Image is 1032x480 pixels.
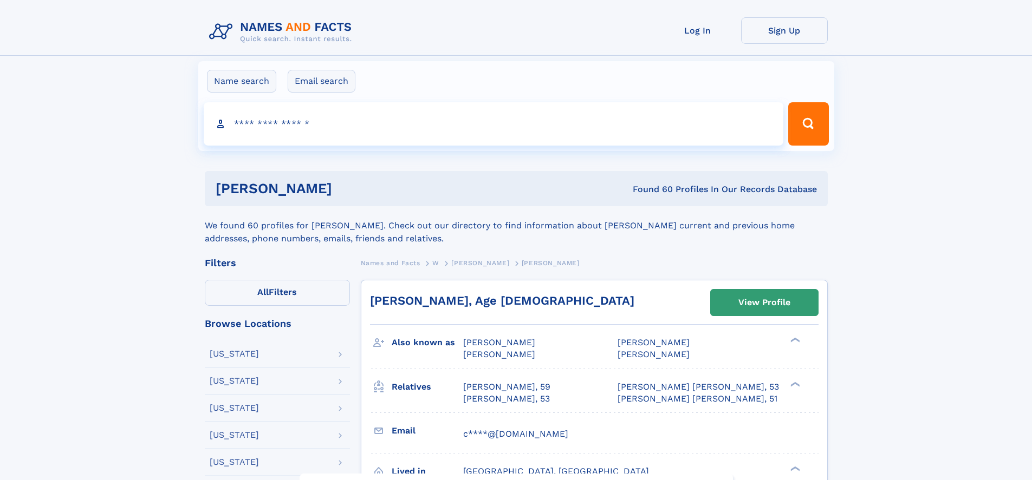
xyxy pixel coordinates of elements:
div: [US_STATE] [210,404,259,412]
a: Names and Facts [361,256,420,269]
div: [US_STATE] [210,431,259,439]
div: [US_STATE] [210,458,259,466]
span: [PERSON_NAME] [522,259,580,267]
span: W [432,259,439,267]
div: View Profile [738,290,790,315]
span: [PERSON_NAME] [451,259,509,267]
a: [PERSON_NAME], 53 [463,393,550,405]
div: Browse Locations [205,319,350,328]
a: Sign Up [741,17,828,44]
h3: Also known as [392,333,463,352]
a: [PERSON_NAME] [451,256,509,269]
a: [PERSON_NAME] [PERSON_NAME], 53 [618,381,779,393]
div: ❯ [788,380,801,387]
a: [PERSON_NAME] [PERSON_NAME], 51 [618,393,777,405]
div: [US_STATE] [210,350,259,358]
span: All [257,287,269,297]
div: [US_STATE] [210,377,259,385]
div: Filters [205,258,350,268]
input: search input [204,102,784,146]
div: ❯ [788,337,801,344]
div: Found 60 Profiles In Our Records Database [482,183,817,195]
a: W [432,256,439,269]
label: Email search [288,70,355,93]
button: Search Button [788,102,828,146]
div: We found 60 profiles for [PERSON_NAME]. Check out our directory to find information about [PERSON... [205,206,828,245]
label: Filters [205,280,350,306]
a: [PERSON_NAME], 59 [463,381,550,393]
label: Name search [207,70,276,93]
h1: [PERSON_NAME] [216,182,483,195]
span: [PERSON_NAME] [463,349,535,359]
img: Logo Names and Facts [205,17,361,47]
h3: Email [392,422,463,440]
a: [PERSON_NAME], Age [DEMOGRAPHIC_DATA] [370,294,634,307]
span: [PERSON_NAME] [618,349,690,359]
div: ❯ [788,465,801,472]
a: View Profile [711,290,818,315]
span: [GEOGRAPHIC_DATA], [GEOGRAPHIC_DATA] [463,466,649,476]
a: Log In [654,17,741,44]
span: [PERSON_NAME] [463,337,535,347]
h3: Relatives [392,378,463,396]
span: [PERSON_NAME] [618,337,690,347]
